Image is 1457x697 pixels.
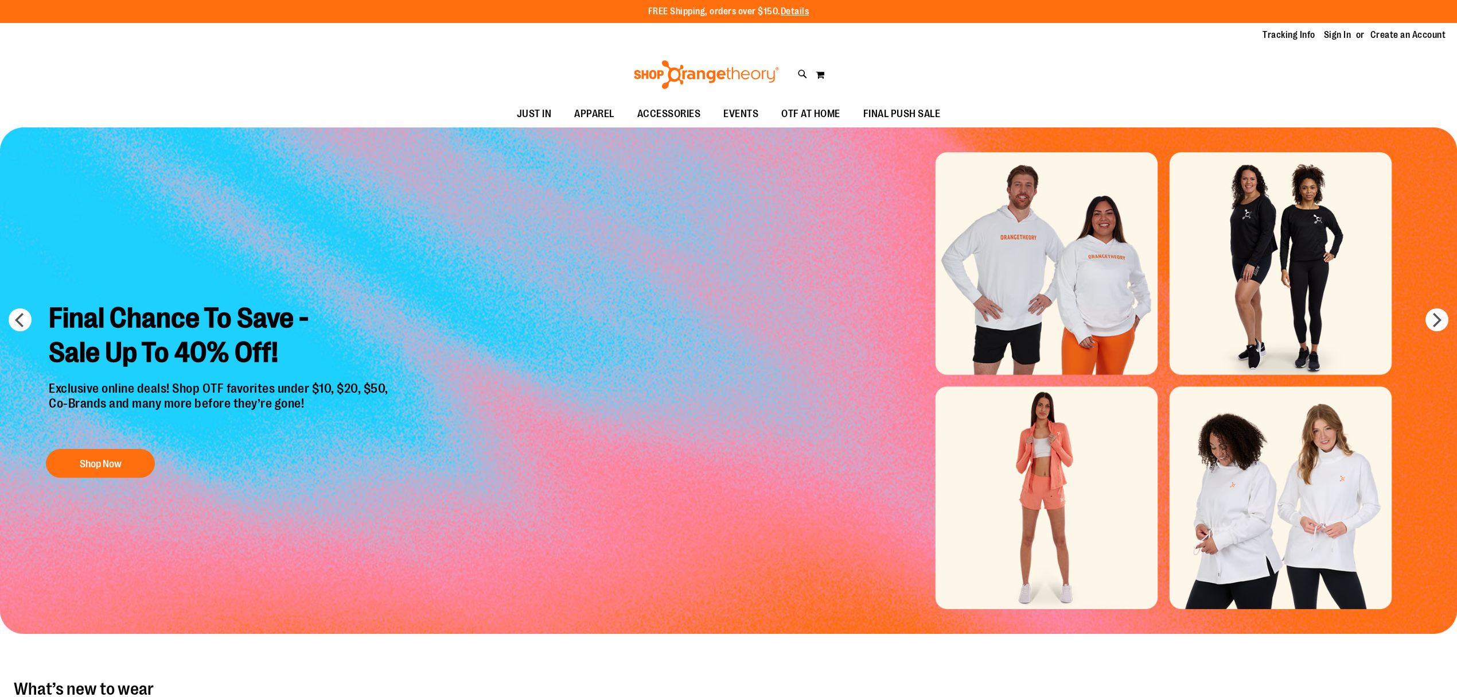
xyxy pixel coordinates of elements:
span: APPAREL [574,101,614,127]
a: Sign In [1324,29,1351,41]
button: next [1425,308,1448,331]
span: ACCESSORIES [637,101,701,127]
button: Shop Now [46,449,155,478]
a: OTF AT HOME [770,101,852,127]
button: prev [9,308,32,331]
span: OTF AT HOME [781,101,840,127]
p: Exclusive online deals! Shop OTF favorites under $10, $20, $50, Co-Brands and many more before th... [40,381,400,437]
a: Final Chance To Save -Sale Up To 40% Off! Exclusive online deals! Shop OTF favorites under $10, $... [40,292,400,483]
a: Tracking Info [1263,29,1315,41]
img: Shop Orangetheory [632,60,781,89]
span: EVENTS [723,101,758,127]
a: Details [781,6,809,17]
a: EVENTS [712,101,770,127]
a: FINAL PUSH SALE [852,101,952,127]
span: JUST IN [517,101,552,127]
a: ACCESSORIES [626,101,712,127]
h2: Final Chance To Save - Sale Up To 40% Off! [40,292,400,381]
a: Create an Account [1370,29,1446,41]
a: APPAREL [563,101,626,127]
span: FINAL PUSH SALE [863,101,941,127]
a: JUST IN [505,101,563,127]
p: FREE Shipping, orders over $150. [648,5,809,18]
